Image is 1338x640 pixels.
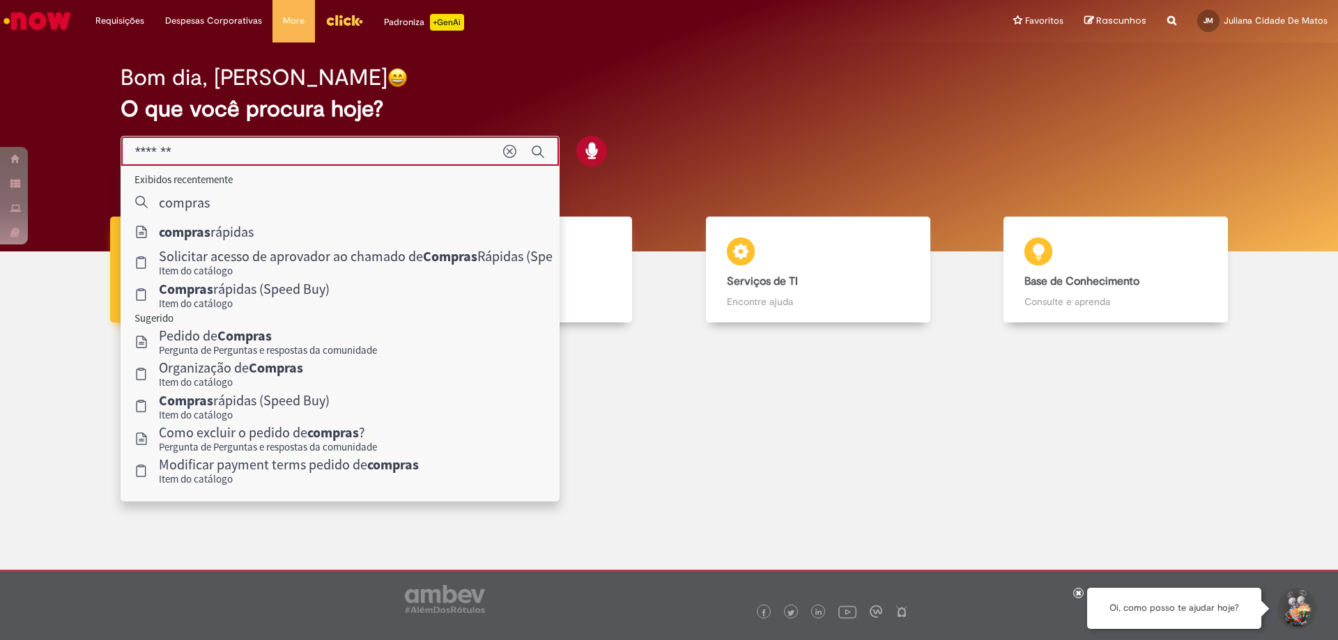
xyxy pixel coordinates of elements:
[1087,588,1261,629] div: Oi, como posso te ajudar hoje?
[1204,16,1213,25] span: JM
[1224,15,1328,26] span: Juliana Cidade De Matos
[430,14,464,31] p: +GenAi
[387,68,408,88] img: happy-face.png
[1025,14,1063,28] span: Favoritos
[787,609,794,616] img: logo_footer_twitter.png
[121,97,1218,121] h2: O que você procura hoje?
[870,605,882,618] img: logo_footer_workplace.png
[1096,14,1146,27] span: Rascunhos
[895,605,908,618] img: logo_footer_naosei.png
[384,14,464,31] div: Padroniza
[727,295,909,309] p: Encontre ajuda
[669,217,967,323] a: Serviços de TI Encontre ajuda
[967,217,1266,323] a: Base de Conhecimento Consulte e aprenda
[1275,588,1317,630] button: Iniciar Conversa de Suporte
[815,609,822,617] img: logo_footer_linkedin.png
[95,14,144,28] span: Requisições
[760,609,767,616] img: logo_footer_facebook.png
[405,585,485,613] img: logo_footer_ambev_rotulo_gray.png
[73,217,371,323] a: Tirar dúvidas Tirar dúvidas com Lupi Assist e Gen Ai
[165,14,262,28] span: Despesas Corporativas
[727,274,798,288] b: Serviços de TI
[838,602,856,621] img: logo_footer_youtube.png
[1024,274,1139,288] b: Base de Conhecimento
[283,14,305,28] span: More
[121,65,387,90] h2: Bom dia, [PERSON_NAME]
[325,10,363,31] img: click_logo_yellow_360x200.png
[1084,15,1146,28] a: Rascunhos
[1024,295,1207,309] p: Consulte e aprenda
[1,7,73,35] img: ServiceNow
